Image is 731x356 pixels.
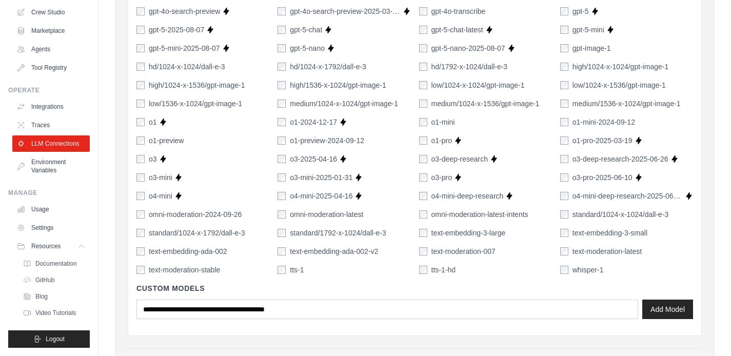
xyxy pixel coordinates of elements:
label: gpt-5-mini [572,25,604,35]
label: hd/1792-x-1024/dall-e-3 [431,62,508,72]
label: gpt-5-nano-2025-08-07 [431,43,505,53]
label: text-moderation-007 [431,246,496,256]
input: text-embedding-ada-002-v2 [278,247,286,255]
input: whisper-1 [560,266,568,274]
label: o4-mini-deep-research-2025-06-26 [572,191,683,201]
label: standard/1024-x-1024/dall-e-3 [572,209,669,220]
input: o1 [136,118,145,126]
input: o1-preview-2024-09-12 [278,136,286,145]
input: o1-mini-2024-09-12 [560,118,568,126]
a: Marketplace [12,23,90,39]
input: gpt-4o-transcribe [419,7,427,15]
input: o4-mini-deep-research [419,192,427,200]
a: Video Tutorials [18,306,90,320]
input: tts-1-hd [419,266,427,274]
input: o1-preview [136,136,145,145]
input: medium/1536-x-1024/gpt-image-1 [560,100,568,108]
h4: Custom Models [136,283,693,293]
input: gpt-5 [560,7,568,15]
a: Settings [12,220,90,236]
label: o3-2025-04-16 [290,154,337,164]
a: Agents [12,41,90,57]
label: omni-moderation-latest-intents [431,209,528,220]
input: text-embedding-ada-002 [136,247,145,255]
input: text-embedding-3-large [419,229,427,237]
input: omni-moderation-latest-intents [419,210,427,219]
input: hd/1024-x-1024/dall-e-3 [136,63,145,71]
input: hd/1024-x-1792/dall-e-3 [278,63,286,71]
label: standard/1792-x-1024/dall-e-3 [290,228,386,238]
label: low/1024-x-1024/gpt-image-1 [431,80,525,90]
label: o3-pro-2025-06-10 [572,172,633,183]
input: standard/1792-x-1024/dall-e-3 [278,229,286,237]
input: gpt-5-chat [278,26,286,34]
button: Resources [12,238,90,254]
label: o1-pro [431,135,452,146]
a: Environment Variables [12,154,90,179]
input: medium/1024-x-1024/gpt-image-1 [278,100,286,108]
input: standard/1024-x-1024/dall-e-3 [560,210,568,219]
input: text-moderation-007 [419,247,427,255]
a: Integrations [12,98,90,115]
input: high/1024-x-1536/gpt-image-1 [136,81,145,89]
a: GitHub [18,273,90,287]
input: low/1024-x-1024/gpt-image-1 [419,81,427,89]
label: low/1024-x-1536/gpt-image-1 [572,80,666,90]
input: text-moderation-latest [560,247,568,255]
input: o3-deep-research-2025-06-26 [560,155,568,163]
label: low/1536-x-1024/gpt-image-1 [149,98,242,109]
label: tts-1 [290,265,304,275]
span: Logout [46,335,65,343]
label: omni-moderation-2024-09-26 [149,209,242,220]
input: o3-deep-research [419,155,427,163]
label: medium/1024-x-1024/gpt-image-1 [290,98,398,109]
label: o3-pro [431,172,452,183]
input: high/1536-x-1024/gpt-image-1 [278,81,286,89]
label: text-embedding-ada-002 [149,246,227,256]
input: o3-2025-04-16 [278,155,286,163]
label: o3-mini-2025-01-31 [290,172,352,183]
label: medium/1536-x-1024/gpt-image-1 [572,98,681,109]
a: Tool Registry [12,60,90,76]
label: text-embedding-3-large [431,228,506,238]
button: Logout [8,330,90,348]
label: gpt-5 [572,6,589,16]
input: gpt-5-2025-08-07 [136,26,145,34]
label: text-embedding-3-small [572,228,647,238]
input: gpt-5-nano [278,44,286,52]
input: omni-moderation-latest [278,210,286,219]
label: o3-deep-research-2025-06-26 [572,154,668,164]
input: o3 [136,155,145,163]
label: hd/1024-x-1792/dall-e-3 [290,62,366,72]
input: gpt-image-1 [560,44,568,52]
div: Manage [8,189,90,197]
input: tts-1 [278,266,286,274]
label: o1-2024-12-17 [290,117,337,127]
input: gpt-5-mini-2025-08-07 [136,44,145,52]
input: o3-mini [136,173,145,182]
label: gpt-5-mini-2025-08-07 [149,43,220,53]
label: tts-1-hd [431,265,456,275]
input: low/1024-x-1536/gpt-image-1 [560,81,568,89]
input: o1-pro-2025-03-19 [560,136,568,145]
label: gpt-5-chat-latest [431,25,483,35]
label: o3-mini [149,172,172,183]
label: whisper-1 [572,265,604,275]
label: o3-deep-research [431,154,488,164]
label: gpt-5-2025-08-07 [149,25,204,35]
input: o1-pro [419,136,427,145]
label: high/1536-x-1024/gpt-image-1 [290,80,386,90]
input: o1-mini [419,118,427,126]
span: GitHub [35,276,54,284]
label: o1-mini-2024-09-12 [572,117,635,127]
label: gpt-5-nano [290,43,325,53]
label: o3 [149,154,157,164]
label: gpt-5-chat [290,25,322,35]
input: medium/1024-x-1536/gpt-image-1 [419,100,427,108]
label: gpt-image-1 [572,43,611,53]
label: hd/1024-x-1024/dall-e-3 [149,62,225,72]
button: Add Model [642,300,693,319]
label: text-moderation-latest [572,246,642,256]
input: gpt-5-nano-2025-08-07 [419,44,427,52]
label: o1 [149,117,157,127]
